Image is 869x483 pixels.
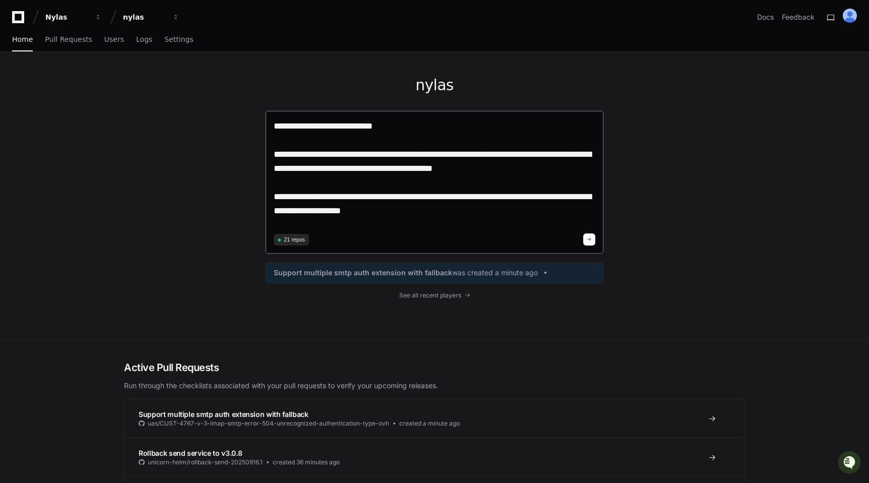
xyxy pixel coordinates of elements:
button: Start new chat [171,78,183,90]
a: Logs [136,28,152,51]
div: Start new chat [34,75,165,85]
div: We're available if you need us! [34,85,128,93]
h2: Active Pull Requests [124,360,745,375]
span: Home [12,36,33,42]
span: Pylon [100,106,122,113]
a: Home [12,28,33,51]
a: Powered byPylon [71,105,122,113]
img: PlayerZero [10,10,30,30]
div: Welcome [10,40,183,56]
iframe: Open customer support [837,450,864,477]
span: unicorn-helm/rollback-send-20250916.1 [148,458,263,466]
p: Run through the checklists associated with your pull requests to verify your upcoming releases. [124,381,745,391]
a: Support multiple smtp auth extension with fallbackuas/CUST-4767-v-3-imap-smtp-error-504-unrecogni... [125,399,744,438]
span: Support multiple smtp auth extension with fallback [274,268,452,278]
span: uas/CUST-4767-v-3-imap-smtp-error-504-unrecognized-authentication-type-ovh [148,419,389,428]
a: See all recent players [265,291,604,299]
div: nylas [123,12,166,22]
button: nylas [119,8,183,26]
a: Rollback send service to v3.0.8unicorn-helm/rollback-send-20250916.1created 36 minutes ago [125,438,744,476]
span: was created a minute ago [452,268,538,278]
div: Nylas [45,12,89,22]
button: Nylas [41,8,106,26]
span: Pull Requests [45,36,92,42]
a: Settings [164,28,193,51]
span: created 36 minutes ago [273,458,340,466]
img: 1756235613930-3d25f9e4-fa56-45dd-b3ad-e072dfbd1548 [10,75,28,93]
button: Feedback [782,12,815,22]
span: Users [104,36,124,42]
a: Pull Requests [45,28,92,51]
a: Support multiple smtp auth extension with fallbackwas created a minute ago [274,268,595,278]
span: Rollback send service to v3.0.8 [139,449,242,457]
h1: nylas [265,76,604,94]
img: ALV-UjXdkCaxG7Ha6Z-zDHMTEPqXMlNFMnpHuOo2CVUViR2iaDDte_9HYgjrRZ0zHLyLySWwoP3Esd7mb4Ah-olhw-DLkFEvG... [843,9,857,23]
span: Settings [164,36,193,42]
span: Support multiple smtp auth extension with fallback [139,410,308,418]
a: Users [104,28,124,51]
span: created a minute ago [399,419,460,428]
span: Logs [136,36,152,42]
span: See all recent players [399,291,461,299]
a: Docs [757,12,774,22]
span: 21 repos [284,236,305,244]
